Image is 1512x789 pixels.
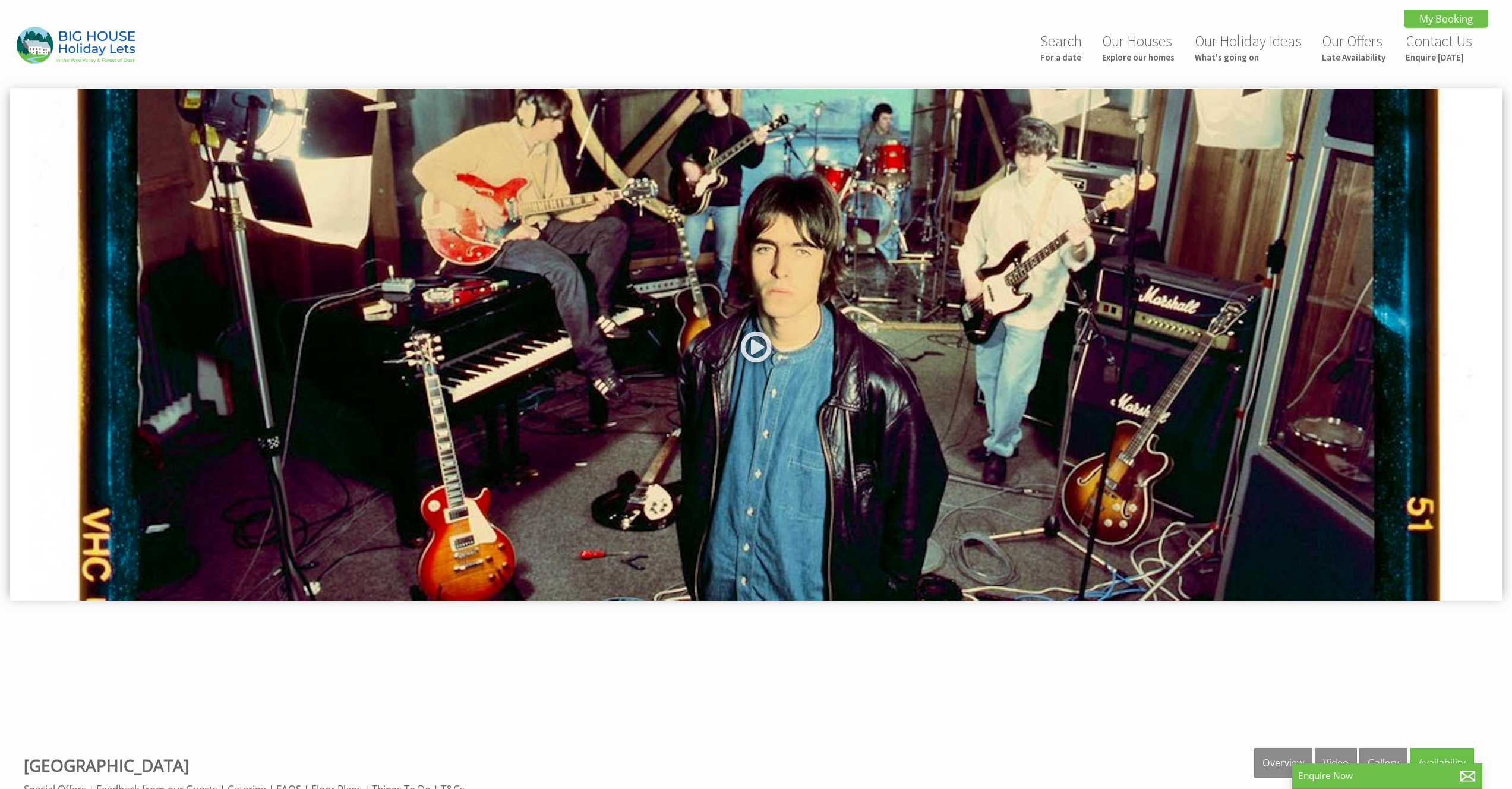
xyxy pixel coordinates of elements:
a: Our OffersLate Availability [1322,31,1385,63]
a: Contact UsEnquire [DATE] [1406,31,1472,63]
p: Enquire Now [1298,769,1476,782]
a: Our HousesExplore our homes [1102,31,1175,63]
a: Video [1315,748,1357,778]
iframe: Customer reviews powered by Trustpilot [7,639,1505,728]
a: Gallery [1359,748,1407,778]
img: Big House Holiday Lets [17,27,135,63]
a: My Booking [1404,10,1488,28]
a: SearchFor a date [1040,31,1082,63]
a: [GEOGRAPHIC_DATA] [24,754,189,777]
small: For a date [1040,52,1082,63]
small: What's going on [1195,52,1302,63]
a: Overview [1254,748,1312,778]
small: Enquire [DATE] [1406,52,1472,63]
a: Our Holiday IdeasWhat's going on [1195,31,1302,63]
small: Explore our homes [1102,52,1175,63]
small: Late Availability [1322,52,1385,63]
a: Availability [1410,748,1474,778]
